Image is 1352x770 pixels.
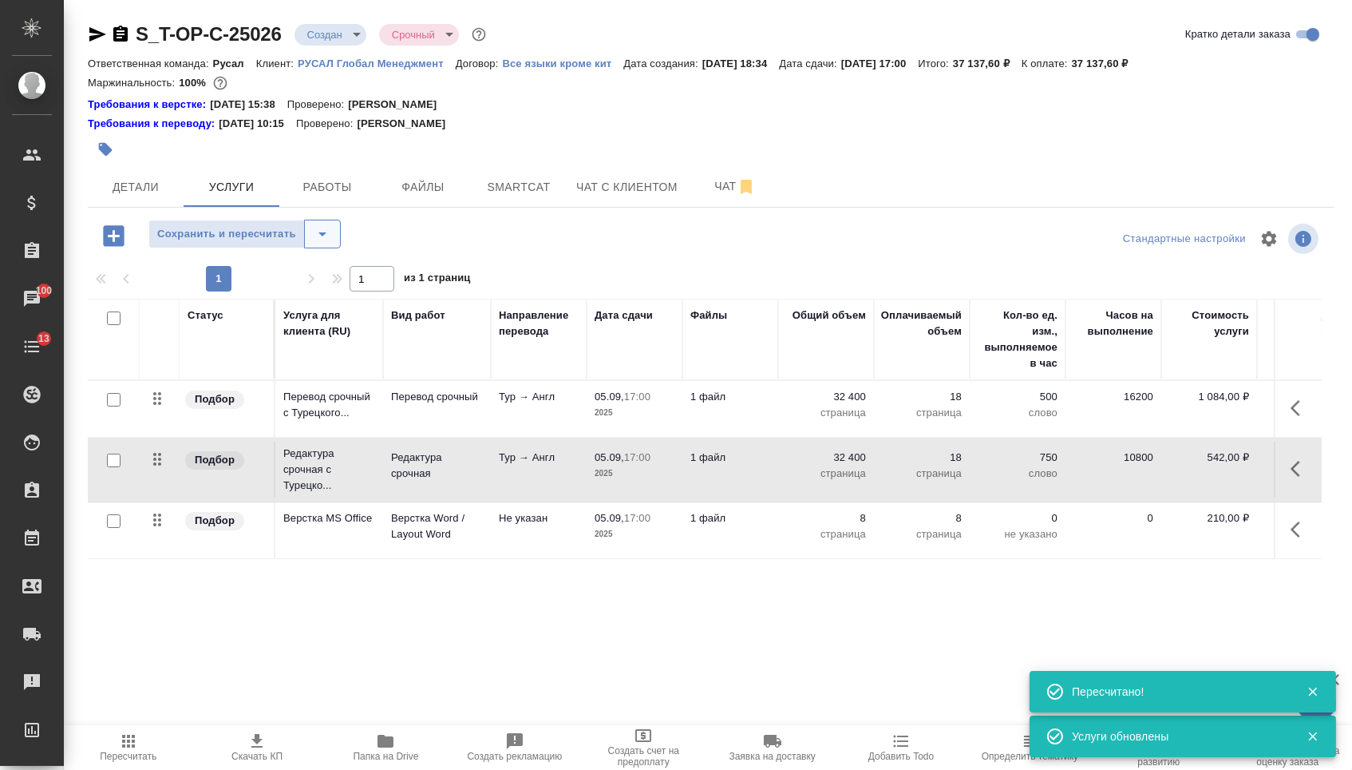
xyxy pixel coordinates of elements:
[92,220,136,252] button: Добавить услугу
[1119,227,1250,252] div: split button
[1296,729,1329,744] button: Закрыть
[982,751,1078,762] span: Определить тематику
[737,177,756,196] svg: Отписаться
[289,177,366,197] span: Работы
[193,177,270,197] span: Услуги
[1281,510,1319,549] button: Показать кнопки
[786,526,866,542] p: страница
[283,446,375,494] p: Редактура срочная с Турецко...
[786,510,866,526] p: 8
[595,405,674,421] p: 2025
[595,308,653,323] div: Дата сдачи
[579,725,708,770] button: Создать счет на предоплату
[385,177,461,197] span: Файлы
[499,510,579,526] p: Не указан
[391,450,483,482] p: Редактура срочная
[148,220,305,248] button: Сохранить и пересчитать
[690,510,770,526] p: 1 файл
[1265,389,1345,405] p: 0 %
[298,56,456,69] a: РУСАЛ Глобал Менеджмент
[624,391,650,403] p: 17:00
[283,510,375,526] p: Верстка MS Office
[779,58,840,69] p: Дата сдачи:
[404,268,471,292] span: из 1 страниц
[1265,510,1345,526] p: 0 %
[256,58,298,69] p: Клиент:
[88,97,210,113] a: Требования к верстке:
[348,97,449,113] p: [PERSON_NAME]
[287,97,349,113] p: Проверено:
[111,25,130,44] button: Скопировать ссылку
[1265,308,1345,339] div: Скидка / наценка
[391,389,483,405] p: Перевод срочный
[298,58,456,69] p: РУСАЛ Глобал Менеджмент
[295,24,366,46] div: Создан
[918,58,952,69] p: Итого:
[786,466,866,482] p: страница
[1185,26,1291,42] span: Кратко детали заказа
[1169,510,1249,526] p: 210,00 ₽
[786,405,866,421] p: страница
[1169,389,1249,405] p: 1 084,00 ₽
[210,97,287,113] p: [DATE] 15:38
[467,751,562,762] span: Создать рекламацию
[786,389,866,405] p: 32 400
[595,526,674,542] p: 2025
[966,725,1094,770] button: Определить тематику
[195,452,235,468] p: Подбор
[589,745,698,768] span: Создать счет на предоплату
[978,405,1057,421] p: слово
[148,220,341,248] div: split button
[1169,450,1249,466] p: 542,00 ₽
[157,225,296,244] span: Сохранить и пересчитать
[195,391,235,407] p: Подбор
[357,116,457,132] p: [PERSON_NAME]
[978,526,1057,542] p: не указано
[595,512,624,524] p: 05.09,
[88,132,123,167] button: Добавить тэг
[88,97,210,113] div: Нажми, чтобы открыть папку с инструкцией
[1169,308,1249,339] div: Стоимость услуги
[882,510,962,526] p: 8
[595,391,624,403] p: 05.09,
[64,725,192,770] button: Пересчитать
[841,58,919,69] p: [DATE] 17:00
[1250,220,1288,258] span: Настроить таблицу
[978,466,1057,482] p: слово
[1073,308,1153,339] div: Часов на выполнение
[302,28,347,42] button: Создан
[88,25,107,44] button: Скопировать ссылку для ЯМессенджера
[624,451,650,463] p: 17:00
[978,450,1057,466] p: 750
[708,725,836,770] button: Заявка на доставку
[354,751,419,762] span: Папка на Drive
[868,751,934,762] span: Добавить Todo
[978,510,1057,526] p: 0
[882,466,962,482] p: страница
[690,450,770,466] p: 1 файл
[623,58,702,69] p: Дата создания:
[624,512,650,524] p: 17:00
[978,308,1057,371] div: Кол-во ед. изм., выполняемое в час
[468,24,489,45] button: Доп статусы указывают на важность/срочность заказа
[391,510,483,542] p: Верстка Word / Layout Word
[391,308,445,323] div: Вид работ
[502,56,623,69] a: Все языки кроме кит
[1072,684,1283,700] div: Пересчитано!
[379,24,459,46] div: Создан
[192,725,321,770] button: Скачать КП
[179,77,210,89] p: 100%
[1281,389,1319,427] button: Показать кнопки
[729,751,815,762] span: Заявка на доставку
[882,389,962,405] p: 18
[1065,381,1161,437] td: 16200
[283,389,375,421] p: Перевод срочный с Турецкого...
[595,466,674,482] p: 2025
[881,308,962,339] div: Оплачиваемый объем
[88,58,213,69] p: Ответственная команда:
[1288,224,1322,254] span: Посмотреть информацию
[387,28,440,42] button: Срочный
[97,177,174,197] span: Детали
[4,279,60,319] a: 100
[697,177,773,196] span: Чат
